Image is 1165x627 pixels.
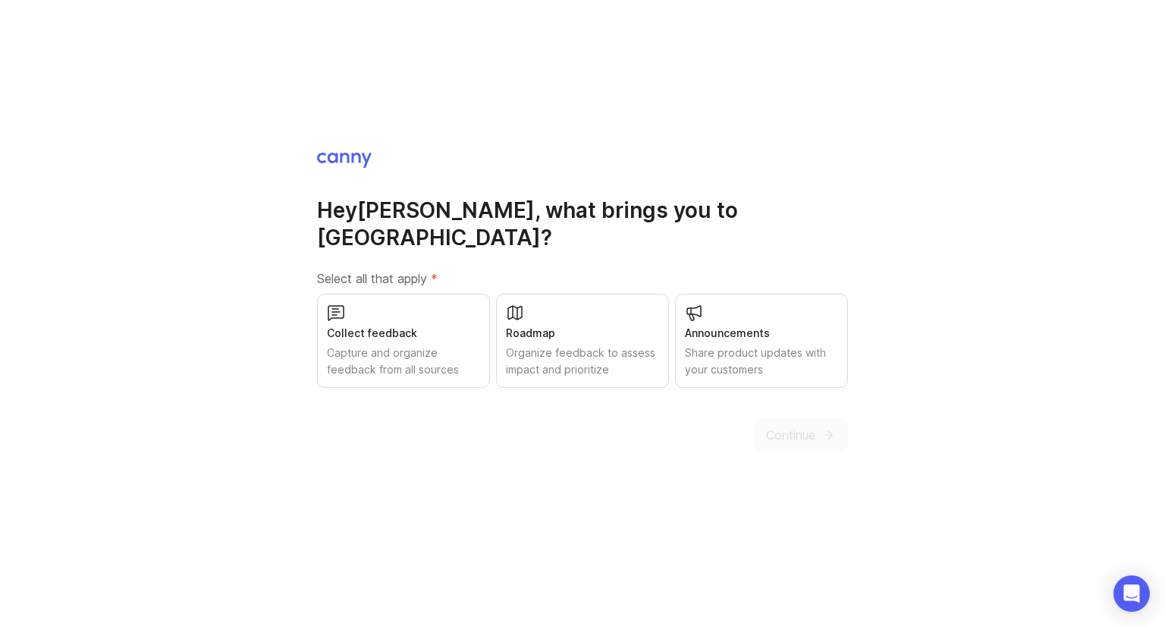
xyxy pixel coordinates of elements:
[675,294,848,388] button: AnnouncementsShare product updates with your customers
[317,153,372,168] img: Canny Home
[327,325,480,342] div: Collect feedback
[496,294,669,388] button: RoadmapOrganize feedback to assess impact and prioritize
[685,325,838,342] div: Announcements
[317,197,848,251] h1: Hey [PERSON_NAME] , what brings you to [GEOGRAPHIC_DATA]?
[685,345,838,378] div: Share product updates with your customers
[1113,575,1150,612] div: Open Intercom Messenger
[506,345,659,378] div: Organize feedback to assess impact and prioritize
[506,325,659,342] div: Roadmap
[317,269,848,288] label: Select all that apply
[327,345,480,378] div: Capture and organize feedback from all sources
[317,294,490,388] button: Collect feedbackCapture and organize feedback from all sources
